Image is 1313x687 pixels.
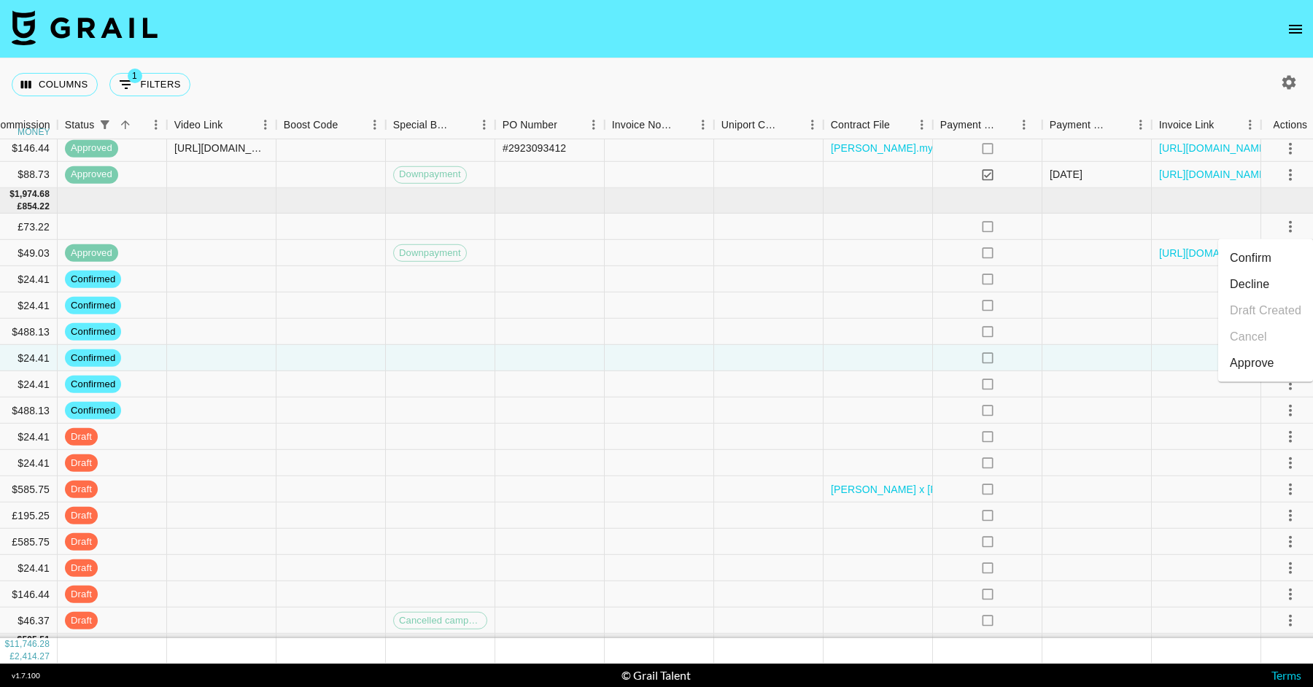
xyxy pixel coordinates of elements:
[12,10,158,45] img: Grail Talent
[1273,111,1307,139] div: Actions
[94,114,115,135] button: Show filters
[1278,398,1303,423] button: select merge strategy
[1278,372,1303,397] button: select merge strategy
[364,114,386,136] button: Menu
[1281,15,1310,44] button: open drawer
[1278,136,1303,160] button: select merge strategy
[911,114,933,136] button: Menu
[18,634,23,646] div: $
[824,111,933,139] div: Contract File
[714,111,824,139] div: Uniport Contact Email
[1218,271,1313,298] li: Decline
[109,73,190,96] button: Show filters
[65,613,98,627] span: draft
[145,114,167,136] button: Menu
[583,114,605,136] button: Menu
[1159,111,1215,139] div: Invoice Link
[1278,582,1303,607] button: select merge strategy
[394,168,466,182] span: Downpayment
[65,430,98,443] span: draft
[495,111,605,139] div: PO Number
[394,613,487,627] span: Cancelled campaign production fee
[612,111,672,139] div: Invoice Notes
[386,111,495,139] div: Special Booking Type
[338,114,358,135] button: Sort
[394,246,466,260] span: Downpayment
[1239,114,1261,136] button: Menu
[65,351,121,365] span: confirmed
[15,188,50,201] div: 1,974.68
[128,69,142,83] span: 1
[9,651,15,663] div: £
[1130,114,1152,136] button: Menu
[1159,141,1269,155] a: [URL][DOMAIN_NAME]
[222,114,243,135] button: Sort
[65,272,121,286] span: confirmed
[721,111,781,139] div: Uniport Contact Email
[781,114,802,135] button: Sort
[65,377,121,391] span: confirmed
[1278,451,1303,476] button: select merge strategy
[1050,167,1082,182] div: 05/08/2025
[621,668,691,683] div: © Grail Talent
[1278,477,1303,502] button: select merge strategy
[58,111,167,139] div: Status
[15,651,50,663] div: 2,414.27
[9,638,50,651] div: 11,746.28
[940,111,997,139] div: Payment Sent
[933,111,1042,139] div: Payment Sent
[1050,111,1109,139] div: Payment Sent Date
[1109,114,1130,135] button: Sort
[1278,162,1303,187] button: select merge strategy
[1042,111,1152,139] div: Payment Sent Date
[1013,114,1035,136] button: Menu
[1278,503,1303,528] button: select merge strategy
[65,456,98,470] span: draft
[1278,529,1303,554] button: select merge strategy
[1159,246,1269,260] a: [URL][DOMAIN_NAME]
[890,114,910,135] button: Sort
[284,111,338,139] div: Boost Code
[174,111,223,139] div: Video Link
[4,638,9,651] div: $
[831,141,1139,155] a: [PERSON_NAME].mysz 1947014730-1912123643 - Signed v4.pdf
[1271,668,1301,682] a: Terms
[18,201,23,213] div: £
[831,482,1138,497] a: [PERSON_NAME] x [PERSON_NAME] Colostrum IG [DATE].docx
[503,141,566,155] div: #2923093412
[65,325,121,338] span: confirmed
[1214,114,1234,135] button: Sort
[1278,556,1303,581] button: select merge strategy
[22,201,50,213] div: 854.22
[12,671,40,680] div: v 1.7.100
[393,111,453,139] div: Special Booking Type
[22,634,50,646] div: 595.51
[94,114,115,135] div: 1 active filter
[692,114,714,136] button: Menu
[18,128,50,136] div: money
[453,114,473,135] button: Sort
[255,114,276,136] button: Menu
[65,587,98,601] span: draft
[65,111,95,139] div: Status
[115,114,135,135] button: Sort
[1278,608,1303,633] button: select merge strategy
[1278,424,1303,449] button: select merge strategy
[174,141,268,155] div: https://www.tiktok.com/@magda.mysz/video/7538465005667093782?_t=ZN-8ysFVEejWCM&_r=1
[65,482,98,496] span: draft
[1230,354,1274,372] div: Approve
[65,298,121,312] span: confirmed
[65,561,98,575] span: draft
[65,403,121,417] span: confirmed
[65,508,98,522] span: draft
[557,114,578,135] button: Sort
[831,111,890,139] div: Contract File
[9,188,15,201] div: $
[473,114,495,136] button: Menu
[65,535,98,548] span: draft
[1278,214,1303,239] button: select merge strategy
[65,141,118,155] span: approved
[997,114,1018,135] button: Sort
[672,114,692,135] button: Sort
[802,114,824,136] button: Menu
